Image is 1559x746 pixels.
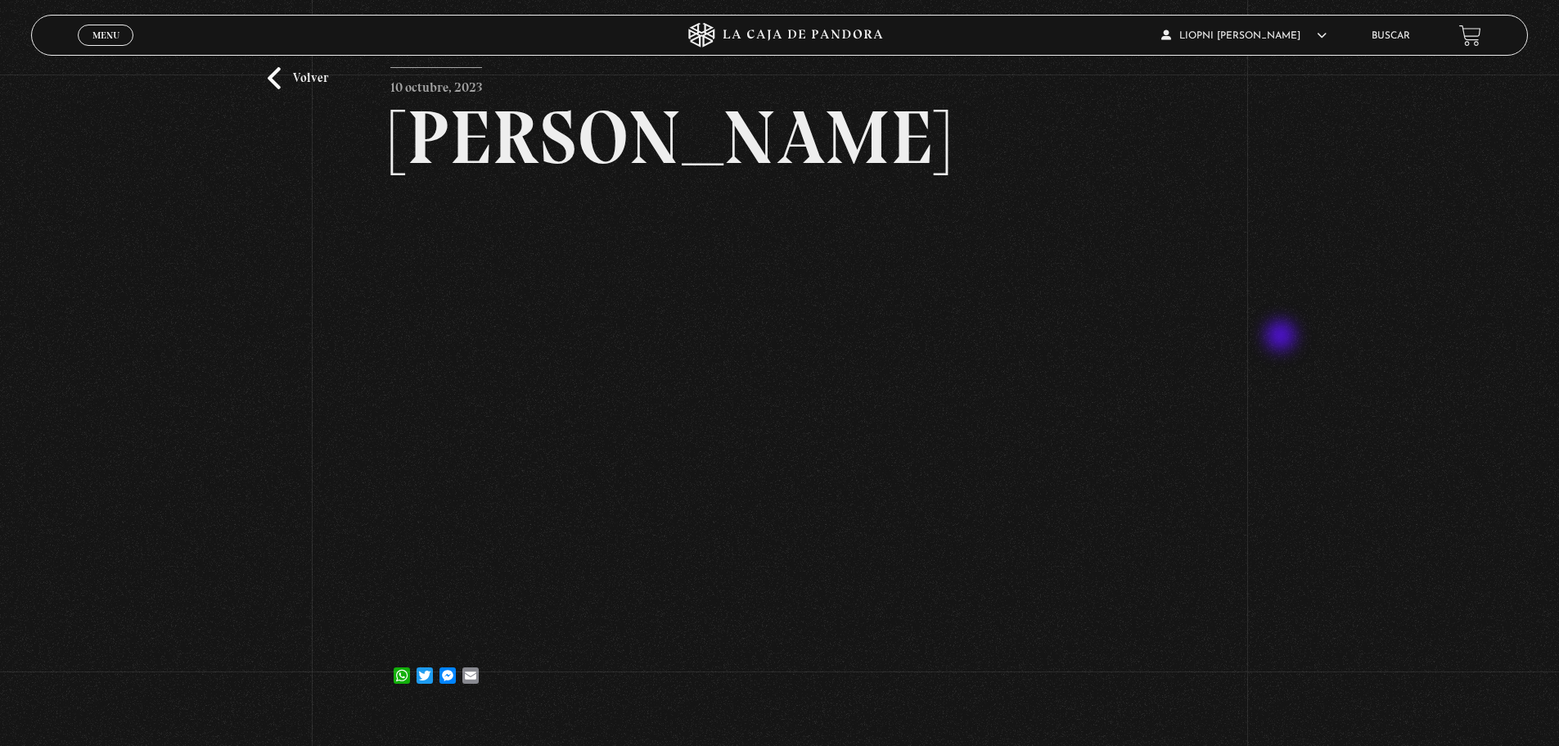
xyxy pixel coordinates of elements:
a: View your shopping cart [1459,25,1481,47]
span: LIOPNI [PERSON_NAME] [1161,31,1327,41]
a: Email [459,651,482,684]
a: Buscar [1372,31,1410,41]
a: WhatsApp [390,651,413,684]
h2: [PERSON_NAME] [390,100,1169,175]
p: 10 octubre, 2023 [390,67,482,100]
span: Menu [92,30,119,40]
a: Messenger [436,651,459,684]
a: Volver [268,67,328,89]
a: Twitter [413,651,436,684]
span: Cerrar [87,44,125,56]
